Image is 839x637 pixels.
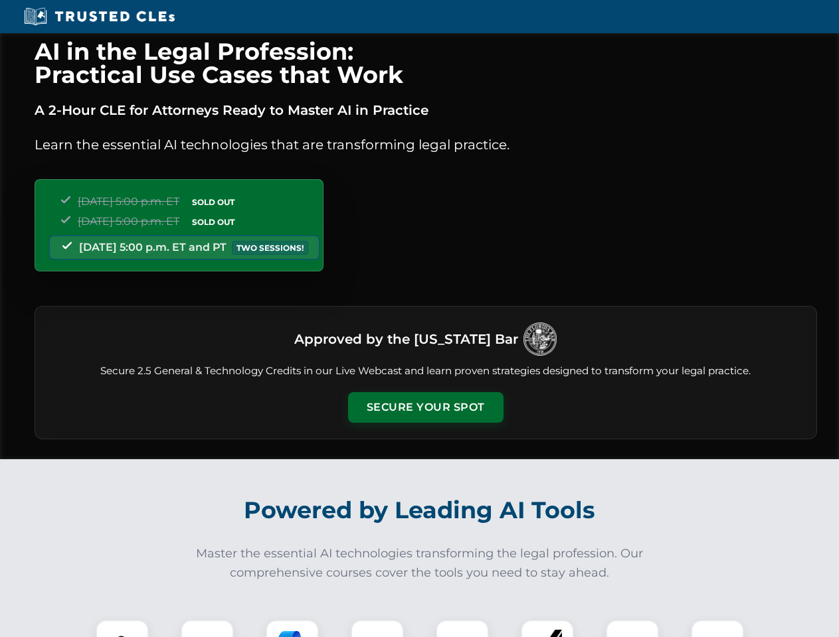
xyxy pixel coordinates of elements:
p: Secure 2.5 General & Technology Credits in our Live Webcast and learn proven strategies designed ... [51,364,800,379]
img: Trusted CLEs [20,7,179,27]
img: Logo [523,322,557,356]
p: Learn the essential AI technologies that are transforming legal practice. [35,134,817,155]
button: Secure Your Spot [348,392,504,423]
p: Master the essential AI technologies transforming the legal profession. Our comprehensive courses... [187,544,652,583]
h1: AI in the Legal Profession: Practical Use Cases that Work [35,40,817,86]
h3: Approved by the [US_STATE] Bar [294,327,518,351]
span: SOLD OUT [187,215,239,229]
span: [DATE] 5:00 p.m. ET [78,215,179,228]
span: [DATE] 5:00 p.m. ET [78,195,179,208]
p: A 2-Hour CLE for Attorneys Ready to Master AI in Practice [35,100,817,121]
h2: Powered by Leading AI Tools [52,487,788,533]
span: SOLD OUT [187,195,239,209]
